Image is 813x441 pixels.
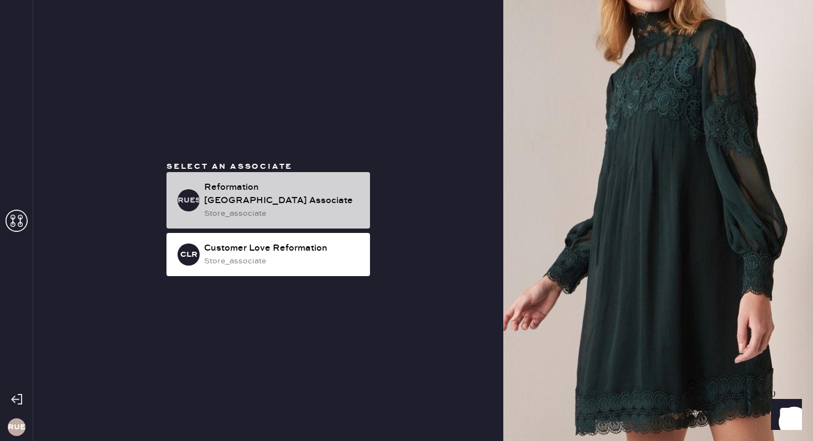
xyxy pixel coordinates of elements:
[8,423,25,431] h3: RUES
[180,251,197,258] h3: CLR
[178,196,200,204] h3: RUESA
[760,391,808,439] iframe: Front Chat
[204,207,361,220] div: store_associate
[204,242,361,255] div: Customer Love Reformation
[166,162,293,172] span: Select an associate
[204,181,361,207] div: Reformation [GEOGRAPHIC_DATA] Associate
[204,255,361,267] div: store_associate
